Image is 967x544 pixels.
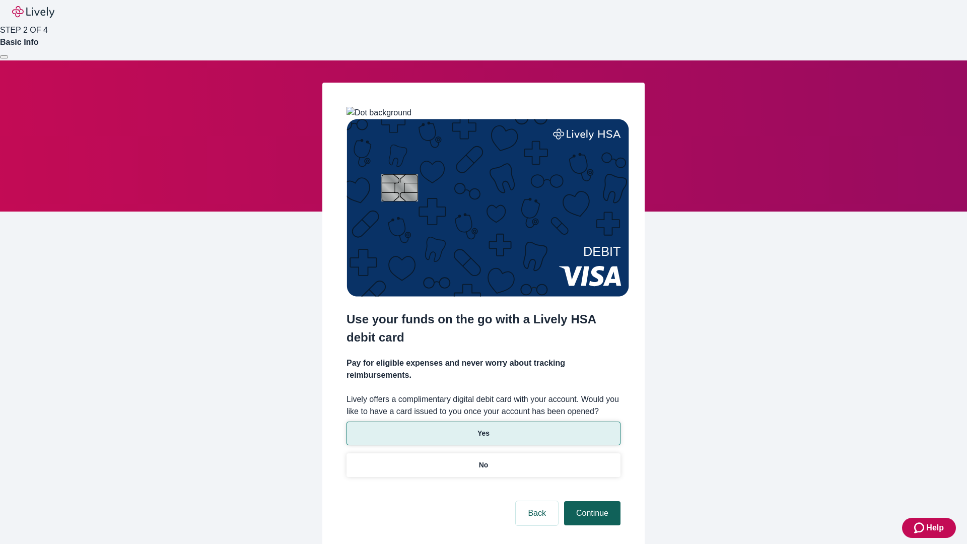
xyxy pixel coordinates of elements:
[516,501,558,525] button: Back
[347,119,629,297] img: Debit card
[347,310,620,347] h2: Use your funds on the go with a Lively HSA debit card
[914,522,926,534] svg: Zendesk support icon
[347,107,411,119] img: Dot background
[347,453,620,477] button: No
[477,428,490,439] p: Yes
[347,422,620,445] button: Yes
[564,501,620,525] button: Continue
[902,518,956,538] button: Zendesk support iconHelp
[347,357,620,381] h4: Pay for eligible expenses and never worry about tracking reimbursements.
[347,393,620,418] label: Lively offers a complimentary digital debit card with your account. Would you like to have a card...
[479,460,489,470] p: No
[12,6,54,18] img: Lively
[926,522,944,534] span: Help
